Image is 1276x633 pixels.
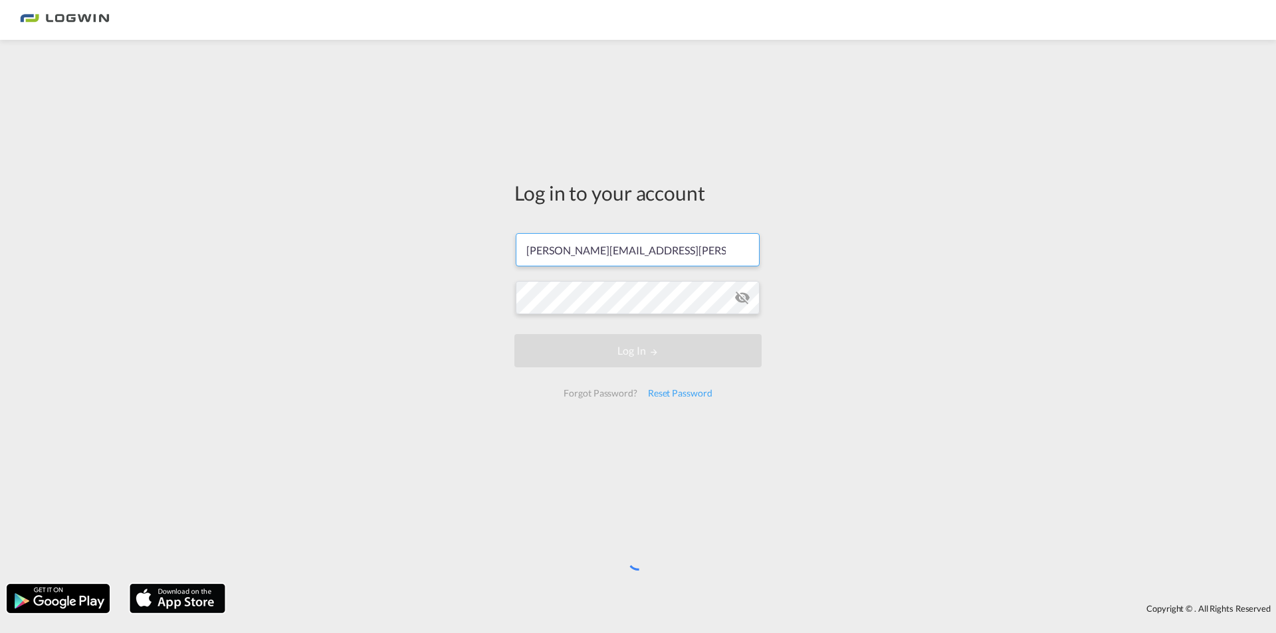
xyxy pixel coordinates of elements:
[232,597,1276,620] div: Copyright © . All Rights Reserved
[20,5,110,35] img: bc73a0e0d8c111efacd525e4c8ad7d32.png
[558,381,642,405] div: Forgot Password?
[514,179,762,207] div: Log in to your account
[516,233,760,266] input: Enter email/phone number
[643,381,718,405] div: Reset Password
[734,290,750,306] md-icon: icon-eye-off
[5,583,111,614] img: google.png
[514,334,762,367] button: LOGIN
[128,583,227,614] img: apple.png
